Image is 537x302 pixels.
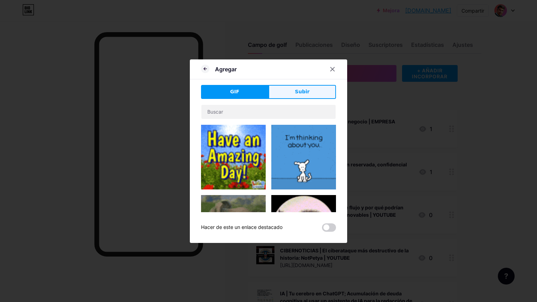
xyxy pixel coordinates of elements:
[201,125,266,189] img: Gihpy
[215,66,237,73] font: Agregar
[201,195,266,247] img: Gihpy
[271,125,336,189] img: Gihpy
[295,89,310,94] font: Subir
[201,85,268,99] button: GIF
[271,195,336,260] img: Gihpy
[201,224,282,230] font: Hacer de este un enlace destacado
[201,105,336,119] input: Buscar
[268,85,336,99] button: Subir
[230,89,239,94] font: GIF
